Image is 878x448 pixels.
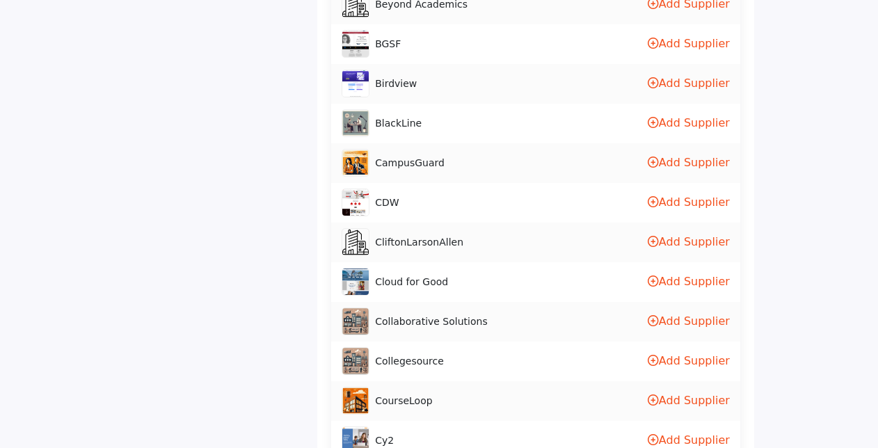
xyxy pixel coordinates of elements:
[342,70,369,97] img: birdview logo
[342,149,369,177] img: campusguard logo
[375,156,445,170] span: CampusGuard
[375,116,422,131] span: BlackLine
[342,268,369,296] img: cloud-for-good logo
[648,37,730,50] a: Add Supplier
[375,433,394,448] span: Cy2
[648,156,730,169] a: Add Supplier
[648,354,730,367] a: Add Supplier
[648,235,730,248] a: Add Supplier
[342,30,369,58] img: bgsf logo
[375,314,488,329] span: Collaborative Solutions
[342,307,369,335] img: collaborative-solutions logo
[375,77,417,91] span: Birdview
[648,116,730,129] a: Add Supplier
[648,77,730,90] a: Add Supplier
[375,195,399,210] span: CDW
[648,195,730,209] a: Add Supplier
[342,189,369,216] img: cdwg logo
[375,275,448,289] span: Cloud for Good
[648,394,730,407] a: Add Supplier
[342,347,369,375] img: collegesource logo
[342,387,369,415] img: courseloop logo
[648,433,730,447] a: Add Supplier
[375,394,432,408] span: CourseLoop
[648,275,730,288] a: Add Supplier
[375,37,401,51] span: BGSF
[648,314,730,328] a: Add Supplier
[342,109,369,137] img: blackline logo
[342,228,369,256] img: default logo
[375,235,463,250] span: CliftonLarsonAllen
[375,354,444,369] span: Collegesource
